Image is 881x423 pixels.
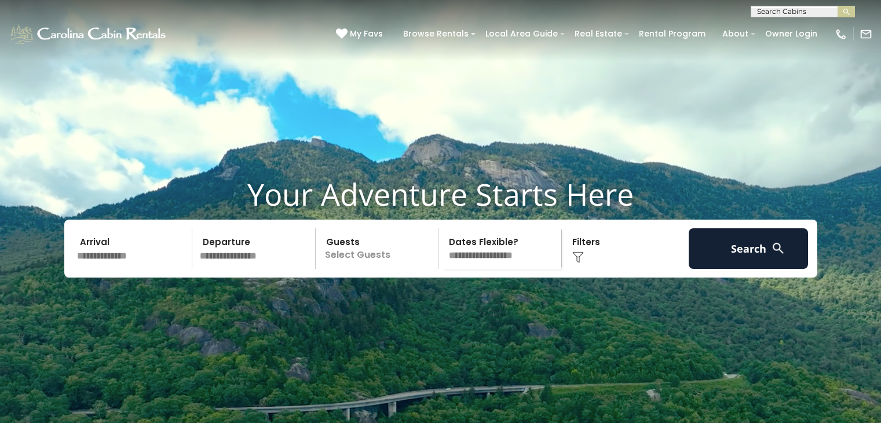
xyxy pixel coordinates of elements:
[759,25,823,43] a: Owner Login
[350,28,383,40] span: My Favs
[633,25,711,43] a: Rental Program
[860,28,872,41] img: mail-regular-white.png
[572,251,584,263] img: filter--v1.png
[9,176,872,212] h1: Your Adventure Starts Here
[397,25,474,43] a: Browse Rentals
[717,25,754,43] a: About
[689,228,809,269] button: Search
[319,228,438,269] p: Select Guests
[569,25,628,43] a: Real Estate
[835,28,847,41] img: phone-regular-white.png
[336,28,386,41] a: My Favs
[480,25,564,43] a: Local Area Guide
[9,23,169,46] img: White-1-1-2.png
[771,241,785,256] img: search-regular-white.png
